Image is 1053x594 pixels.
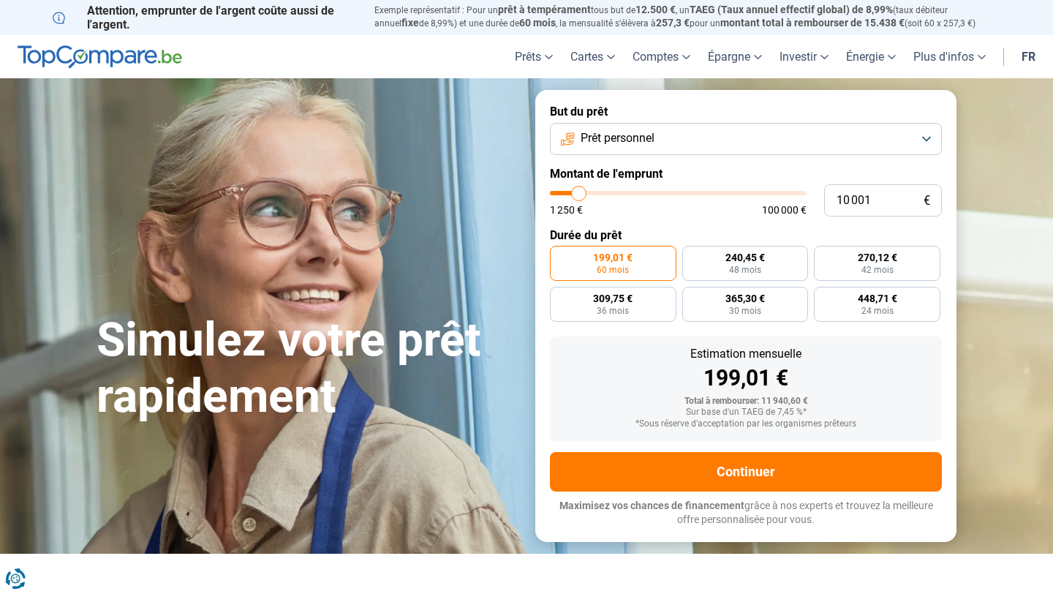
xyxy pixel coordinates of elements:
span: 24 mois [861,307,894,315]
button: Continuer [550,452,942,492]
a: Épargne [699,35,771,78]
div: Sur base d'un TAEG de 7,45 %* [562,407,930,418]
a: Plus d'infos [905,35,994,78]
p: Attention, emprunter de l'argent coûte aussi de l'argent. [53,4,357,31]
span: montant total à rembourser de 15.438 € [720,17,905,29]
span: 257,3 € [656,17,690,29]
span: 42 mois [861,266,894,274]
a: fr [1013,35,1044,78]
span: prêt à tempérament [498,4,591,15]
span: 199,01 € [593,252,633,263]
span: Maximisez vos chances de financement [559,500,744,511]
label: But du prêt [550,105,942,119]
div: Total à rembourser: 11 940,60 € [562,396,930,407]
span: 1 250 € [550,205,583,215]
span: 60 mois [519,17,556,29]
button: Prêt personnel [550,123,942,155]
img: TopCompare [18,45,182,69]
span: fixe [401,17,419,29]
a: Investir [771,35,837,78]
a: Énergie [837,35,905,78]
a: Comptes [624,35,699,78]
span: 270,12 € [858,252,897,263]
span: 48 mois [729,266,761,274]
h1: Simulez votre prêt rapidement [97,312,518,425]
div: *Sous réserve d'acceptation par les organismes prêteurs [562,419,930,429]
span: TAEG (Taux annuel effectif global) de 8,99% [690,4,893,15]
div: 199,01 € [562,367,930,389]
span: 309,75 € [593,293,633,304]
span: 240,45 € [725,252,765,263]
span: 365,30 € [725,293,765,304]
span: € [924,195,930,207]
span: 12.500 € [635,4,676,15]
span: 30 mois [729,307,761,315]
span: 60 mois [597,266,629,274]
a: Cartes [562,35,624,78]
label: Montant de l'emprunt [550,167,942,181]
span: 448,71 € [858,293,897,304]
div: Estimation mensuelle [562,348,930,360]
span: Prêt personnel [581,130,654,146]
p: Exemple représentatif : Pour un tous but de , un (taux débiteur annuel de 8,99%) et une durée de ... [374,4,1000,30]
span: 36 mois [597,307,629,315]
p: grâce à nos experts et trouvez la meilleure offre personnalisée pour vous. [550,499,942,527]
a: Prêts [506,35,562,78]
label: Durée du prêt [550,228,942,242]
span: 100 000 € [762,205,807,215]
